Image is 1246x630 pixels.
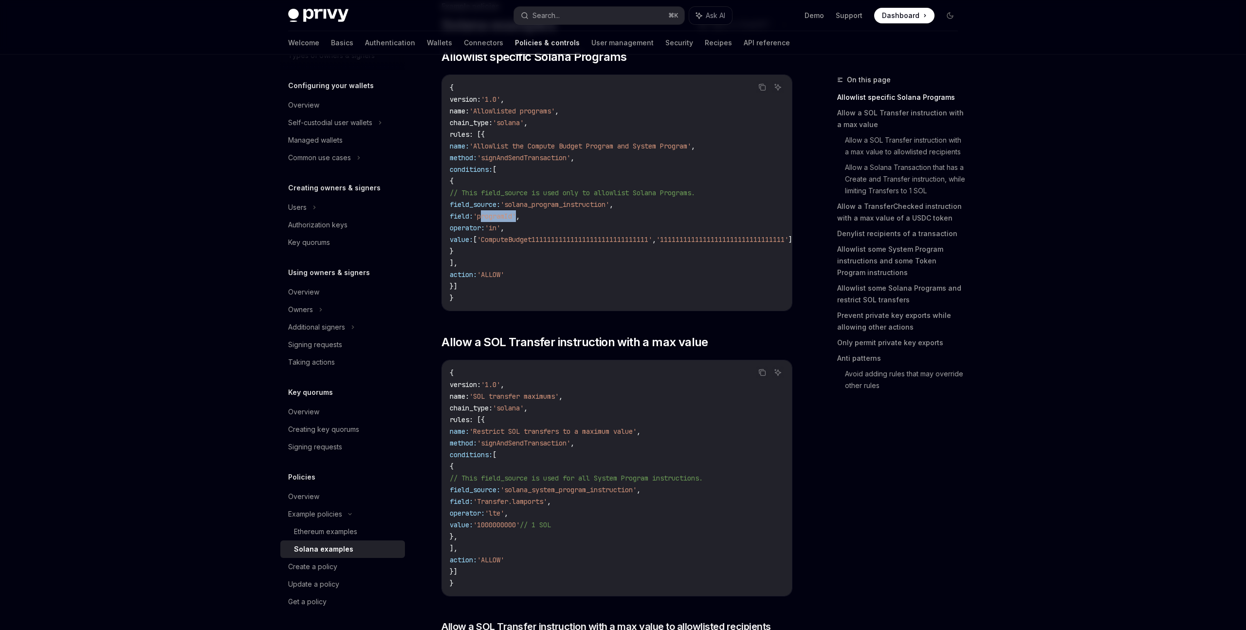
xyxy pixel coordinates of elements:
span: field: [450,212,473,221]
span: }, [450,532,458,541]
span: version [450,95,477,104]
span: 'programId' [473,212,516,221]
span: // This field_source is used only to allowlist Solana Programs. [450,188,695,197]
div: Signing requests [288,339,342,351]
span: , [559,392,563,401]
a: Key quorums [280,234,405,251]
a: Ethereum examples [280,523,405,540]
a: Allow a SOL Transfer instruction with a max value [837,105,966,132]
a: Allow a SOL Transfer instruction with a max value to allowlisted recipients [845,132,966,160]
div: Owners [288,304,313,315]
span: 'solana_program_instruction' [500,200,609,209]
a: Demo [805,11,824,20]
button: Toggle dark mode [942,8,958,23]
a: Denylist recipients of a transaction [837,226,966,241]
h5: Creating owners & signers [288,182,381,194]
span: chain_type [450,404,489,412]
span: , [570,439,574,447]
span: rules [450,130,469,139]
span: , [547,497,551,506]
a: Overview [280,283,405,301]
a: Policies & controls [515,31,580,55]
span: { [450,369,454,377]
span: 'ALLOW' [477,270,504,279]
div: Taking actions [288,356,335,368]
button: Ask AI [771,81,784,93]
div: Update a policy [288,578,339,590]
a: Allowlist some System Program instructions and some Token Program instructions [837,241,966,280]
a: Creating key quorums [280,421,405,438]
span: action: [450,270,477,279]
button: Search...⌘K [514,7,684,24]
div: Self-custodial user wallets [288,117,372,129]
span: }] [450,282,458,291]
span: rules [450,415,469,424]
span: ⌘ K [668,12,678,19]
span: 'Allowlist the Compute Budget Program and System Program' [469,142,691,150]
span: : [465,107,469,115]
div: Authorization keys [288,219,348,231]
a: Avoid adding rules that may override other rules [845,366,966,393]
span: [ [493,165,496,174]
a: Allow a TransferChecked instruction with a max value of a USDC token [837,199,966,226]
span: 'ComputeBudget111111111111111111111111111111' [477,235,652,244]
span: Allow a SOL Transfer instruction with a max value [441,334,708,350]
div: Ethereum examples [294,526,357,537]
span: 'signAndSendTransaction' [477,439,570,447]
a: User management [591,31,654,55]
span: // This field_source is used for all System Program instructions. [450,474,703,482]
span: 'lte' [485,509,504,518]
span: value: [450,235,473,244]
span: : [477,95,481,104]
button: Ask AI [771,366,784,379]
span: 'Transfer.lamports' [473,497,547,506]
span: field_source: [450,485,500,494]
div: Overview [288,286,319,298]
div: Signing requests [288,441,342,453]
span: field: [450,497,473,506]
span: operator: [450,223,485,232]
a: Signing requests [280,336,405,353]
img: dark logo [288,9,348,22]
span: chain_type [450,118,489,127]
a: API reference [744,31,790,55]
div: Managed wallets [288,134,343,146]
a: Support [836,11,862,20]
a: Wallets [427,31,452,55]
span: Ask AI [706,11,725,20]
div: Additional signers [288,321,345,333]
a: Recipes [705,31,732,55]
span: 'solana' [493,118,524,127]
span: ], [450,259,458,267]
a: Welcome [288,31,319,55]
span: , [516,212,520,221]
span: } [450,294,454,302]
span: , [637,485,641,494]
a: Managed wallets [280,131,405,149]
span: conditions: [450,450,493,459]
span: name: [450,427,469,436]
a: Overview [280,488,405,505]
div: Example policies [288,508,342,520]
span: Allowlist specific Solana Programs [441,49,627,65]
a: Overview [280,403,405,421]
span: } [450,579,454,588]
span: { [450,462,454,471]
span: : [{ [469,415,485,424]
span: 'Allowlisted programs' [469,107,555,115]
div: Solana examples [294,543,353,555]
span: , [504,509,508,518]
span: 'in' [485,223,500,232]
span: method: [450,439,477,447]
span: ] [788,235,792,244]
span: , [500,380,504,389]
a: Overview [280,96,405,114]
h5: Using owners & signers [288,267,370,278]
span: method: [450,153,477,162]
span: action: [450,556,477,564]
a: Prevent private key exports while allowing other actions [837,308,966,335]
span: [ [493,450,496,459]
span: operator: [450,509,485,518]
span: , [609,200,613,209]
span: : [489,404,493,412]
